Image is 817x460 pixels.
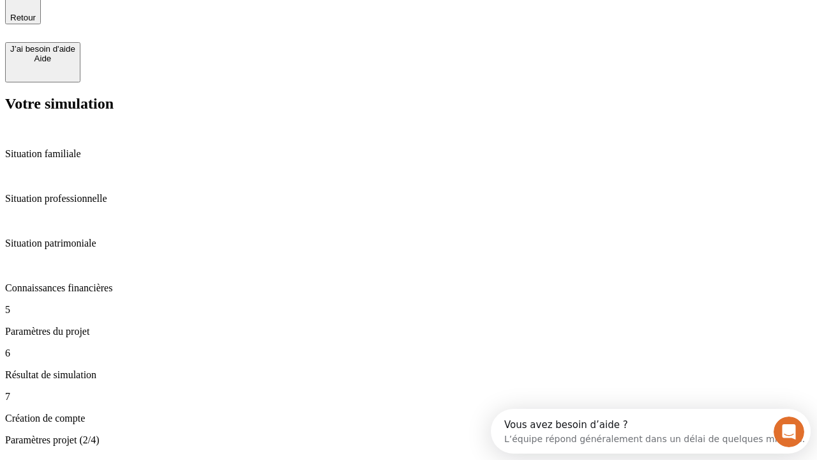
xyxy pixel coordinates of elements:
p: Situation professionnelle [5,193,812,204]
p: 6 [5,348,812,359]
p: Situation patrimoniale [5,238,812,249]
p: Paramètres du projet [5,326,812,337]
p: Résultat de simulation [5,369,812,381]
div: Vous avez besoin d’aide ? [13,11,314,21]
p: Situation familiale [5,148,812,160]
p: Paramètres projet (2/4) [5,434,812,446]
div: J’ai besoin d'aide [10,44,75,54]
h2: Votre simulation [5,95,812,112]
p: Connaissances financières [5,282,812,294]
span: Retour [10,13,36,22]
div: Aide [10,54,75,63]
button: J’ai besoin d'aideAide [5,42,80,82]
div: L’équipe répond généralement dans un délai de quelques minutes. [13,21,314,34]
div: Ouvrir le Messenger Intercom [5,5,352,40]
p: Création de compte [5,413,812,424]
iframe: Intercom live chat discovery launcher [491,409,811,454]
p: 7 [5,391,812,402]
p: 5 [5,304,812,316]
iframe: Intercom live chat [774,417,804,447]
